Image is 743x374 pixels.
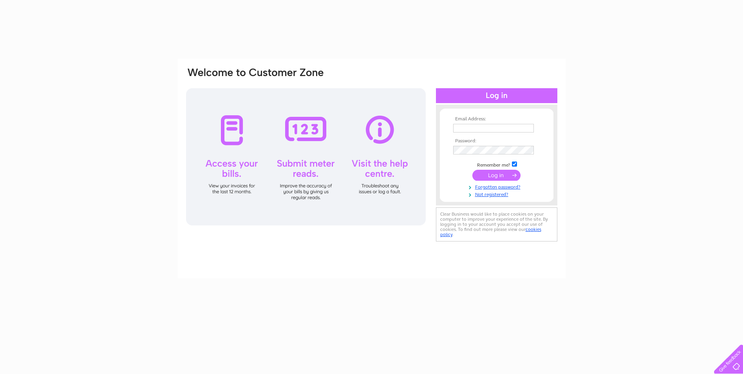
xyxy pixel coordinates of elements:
[451,138,542,144] th: Password:
[451,116,542,122] th: Email Address:
[472,170,521,181] input: Submit
[440,227,541,237] a: cookies policy
[451,160,542,168] td: Remember me?
[436,207,557,241] div: Clear Business would like to place cookies on your computer to improve your experience of the sit...
[453,183,542,190] a: Forgotten password?
[453,190,542,198] a: Not registered?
